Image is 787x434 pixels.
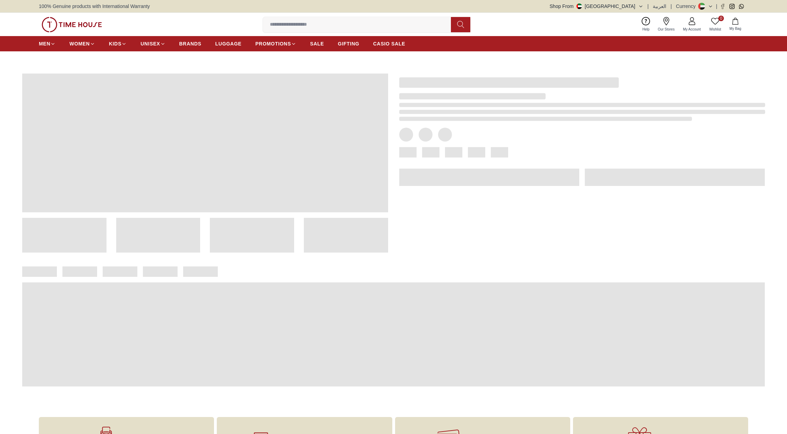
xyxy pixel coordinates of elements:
[39,37,55,50] a: MEN
[718,16,724,21] span: 0
[140,40,160,47] span: UNISEX
[676,3,699,10] div: Currency
[725,16,745,33] button: My Bag
[716,3,717,10] span: |
[69,40,90,47] span: WOMEN
[338,37,359,50] a: GIFTING
[729,4,735,9] a: Instagram
[310,37,324,50] a: SALE
[338,40,359,47] span: GIFTING
[215,37,242,50] a: LUGGAGE
[680,27,704,32] span: My Account
[705,16,725,33] a: 0Wishlist
[638,16,654,33] a: Help
[576,3,582,9] img: United Arab Emirates
[179,40,202,47] span: BRANDS
[255,40,291,47] span: PROMOTIONS
[707,27,724,32] span: Wishlist
[653,3,666,10] button: العربية
[727,26,744,31] span: My Bag
[215,40,242,47] span: LUGGAGE
[109,40,121,47] span: KIDS
[739,4,744,9] a: Whatsapp
[310,40,324,47] span: SALE
[69,37,95,50] a: WOMEN
[42,17,102,32] img: ...
[179,37,202,50] a: BRANDS
[39,3,150,10] span: 100% Genuine products with International Warranty
[654,16,679,33] a: Our Stores
[140,37,165,50] a: UNISEX
[550,3,643,10] button: Shop From[GEOGRAPHIC_DATA]
[373,37,405,50] a: CASIO SALE
[648,3,649,10] span: |
[109,37,127,50] a: KIDS
[670,3,672,10] span: |
[373,40,405,47] span: CASIO SALE
[655,27,677,32] span: Our Stores
[255,37,296,50] a: PROMOTIONS
[720,4,725,9] a: Facebook
[39,40,50,47] span: MEN
[640,27,652,32] span: Help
